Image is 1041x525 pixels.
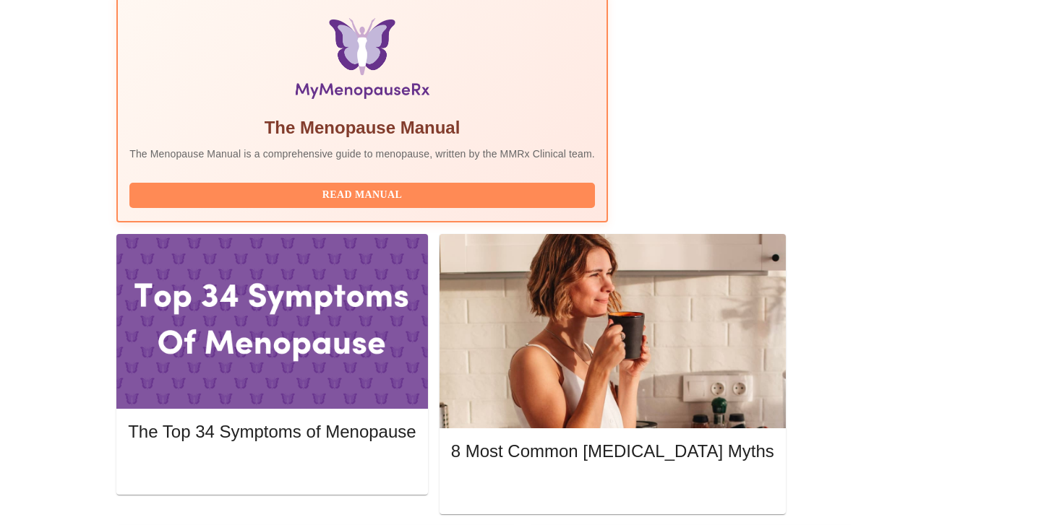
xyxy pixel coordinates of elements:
span: Read More [466,480,760,498]
a: Read Manual [129,188,599,200]
span: Read Manual [144,186,581,204]
h5: 8 Most Common [MEDICAL_DATA] Myths [451,440,774,463]
button: Read Manual [129,183,595,208]
p: The Menopause Manual is a comprehensive guide to menopause, written by the MMRx Clinical team. [129,147,595,161]
a: Read More [128,461,419,474]
h5: The Top 34 Symptoms of Menopause [128,420,416,443]
button: Read More [451,477,774,502]
a: Read More [451,482,778,494]
img: Menopause Manual [203,18,520,105]
span: Read More [142,460,401,478]
button: Read More [128,456,416,482]
h5: The Menopause Manual [129,116,595,139]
